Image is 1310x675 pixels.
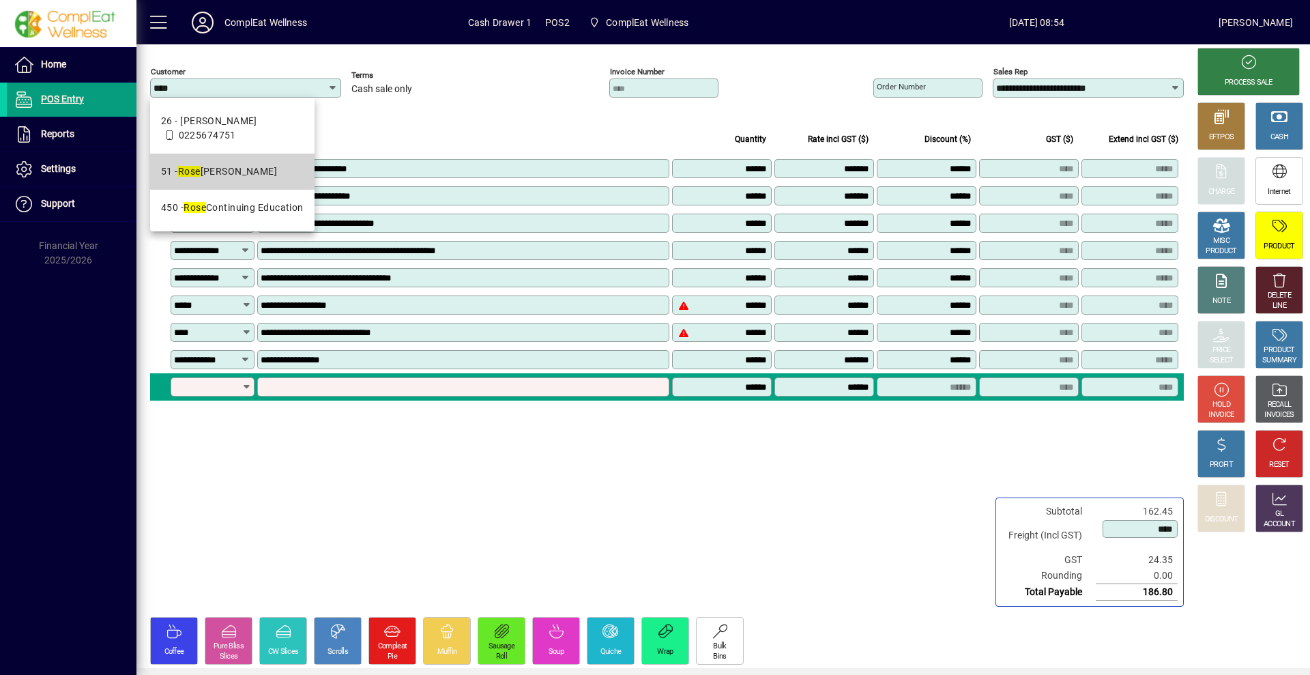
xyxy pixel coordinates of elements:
[1209,132,1234,143] div: EFTPOS
[1002,568,1096,584] td: Rounding
[1210,460,1233,470] div: PROFIT
[150,103,315,154] mat-option: 26 - Danella Owen
[1268,400,1292,410] div: RECALL
[1212,296,1230,306] div: NOTE
[214,642,244,652] div: Pure Bliss
[388,652,397,662] div: Pie
[1046,132,1073,147] span: GST ($)
[855,12,1219,33] span: [DATE] 08:54
[489,642,514,652] div: Sausage
[7,117,136,152] a: Reports
[1109,132,1178,147] span: Extend incl GST ($)
[41,163,76,174] span: Settings
[1002,519,1096,552] td: Freight (Incl GST)
[179,130,236,141] span: 0225674751
[351,71,433,80] span: Terms
[1268,187,1290,197] div: Internet
[161,114,257,128] div: 26 - [PERSON_NAME]
[220,652,238,662] div: Slices
[1206,246,1236,257] div: PRODUCT
[151,67,186,76] mat-label: Customer
[1212,345,1231,356] div: PRICE
[327,647,348,657] div: Scrolls
[1205,515,1238,525] div: DISCOUNT
[41,128,74,139] span: Reports
[1264,410,1294,420] div: INVOICES
[178,166,201,177] em: Rose
[1268,291,1291,301] div: DELETE
[1275,509,1284,519] div: GL
[7,152,136,186] a: Settings
[150,190,315,226] mat-option: 450 - Rose Continuing Education
[1264,242,1294,252] div: PRODUCT
[351,84,412,95] span: Cash sale only
[545,12,570,33] span: POS2
[1096,504,1178,519] td: 162.45
[1212,400,1230,410] div: HOLD
[1096,552,1178,568] td: 24.35
[41,59,66,70] span: Home
[1213,236,1229,246] div: MISC
[1096,568,1178,584] td: 0.00
[161,164,277,179] div: 51 - [PERSON_NAME]
[164,647,184,657] div: Coffee
[224,12,307,33] div: ComplEat Wellness
[41,94,84,104] span: POS Entry
[877,82,926,91] mat-label: Order number
[713,652,726,662] div: Bins
[268,647,299,657] div: CW Slices
[1096,584,1178,601] td: 186.80
[606,12,688,33] span: ComplEat Wellness
[1225,78,1272,88] div: PROCESS SALE
[1002,552,1096,568] td: GST
[1219,12,1293,33] div: [PERSON_NAME]
[549,647,564,657] div: Soup
[1264,345,1294,356] div: PRODUCT
[496,652,507,662] div: Roll
[1272,301,1286,311] div: LINE
[713,642,726,652] div: Bulk
[925,132,971,147] span: Discount (%)
[378,642,407,652] div: Compleat
[7,187,136,221] a: Support
[735,132,766,147] span: Quantity
[150,154,315,190] mat-option: 51 - Rose Keast
[1269,460,1290,470] div: RESET
[657,647,673,657] div: Wrap
[41,198,75,209] span: Support
[1002,504,1096,519] td: Subtotal
[610,67,665,76] mat-label: Invoice number
[1264,519,1295,530] div: ACCOUNT
[1208,187,1235,197] div: CHARGE
[1262,356,1296,366] div: SUMMARY
[1210,356,1234,366] div: SELECT
[1002,584,1096,601] td: Total Payable
[468,12,532,33] span: Cash Drawer 1
[184,202,206,213] em: Rose
[181,10,224,35] button: Profile
[161,201,304,215] div: 450 - Continuing Education
[600,647,622,657] div: Quiche
[7,48,136,82] a: Home
[1208,410,1234,420] div: INVOICE
[808,132,869,147] span: Rate incl GST ($)
[993,67,1028,76] mat-label: Sales rep
[437,647,457,657] div: Muffin
[583,10,694,35] span: ComplEat Wellness
[1270,132,1288,143] div: CASH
